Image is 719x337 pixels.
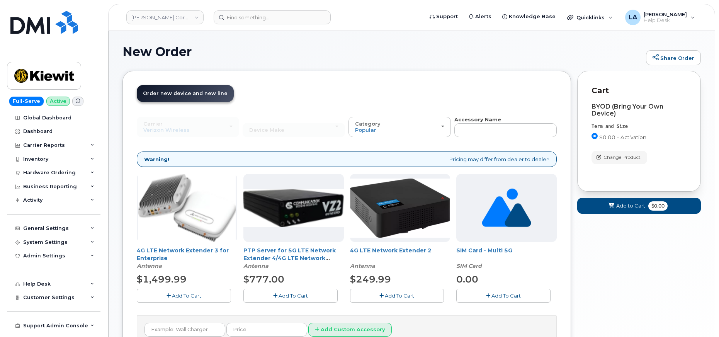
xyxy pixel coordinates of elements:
[243,247,336,269] a: PTP Server for 5G LTE Network Extender 4/4G LTE Network Extender 3
[308,323,392,337] button: Add Custom Accessory
[144,156,169,163] strong: Warning!
[599,134,646,140] span: $0.00 - Activation
[137,247,229,262] a: 4G LTE Network Extender 3 for Enterprise
[456,262,482,269] em: SIM Card
[616,202,645,209] span: Add to Cart
[172,293,201,299] span: Add To Cart
[350,289,444,302] button: Add To Cart
[243,247,344,270] div: PTP Server for 5G LTE Network Extender 4/4G LTE Network Extender 3
[243,289,338,302] button: Add To Cart
[646,50,701,66] a: Share Order
[456,247,512,254] a: SIM Card - Multi 5G
[482,174,531,242] img: no_image_found-2caef05468ed5679b831cfe6fc140e25e0c280774317ffc20a367ab7fd17291e.png
[592,151,647,164] button: Change Product
[592,103,687,117] div: BYOD (Bring Your Own Device)
[122,45,642,58] h1: New Order
[243,274,284,285] span: $777.00
[350,179,450,238] img: 4glte_extender.png
[144,323,225,337] input: Example: Wall Charger
[385,293,414,299] span: Add To Cart
[592,133,598,139] input: $0.00 - Activation
[137,247,237,270] div: 4G LTE Network Extender 3 for Enterprise
[350,274,391,285] span: $249.99
[456,289,551,302] button: Add To Cart
[355,127,376,133] span: Popular
[279,293,308,299] span: Add To Cart
[348,117,451,137] button: Category Popular
[137,289,231,302] button: Add To Cart
[648,201,668,211] span: $0.00
[137,151,557,167] div: Pricing may differ from dealer to dealer!
[137,274,187,285] span: $1,499.99
[456,274,478,285] span: 0.00
[456,247,557,270] div: SIM Card - Multi 5G
[226,323,307,337] input: Price
[350,247,450,270] div: 4G LTE Network Extender 2
[350,247,432,254] a: 4G LTE Network Extender 2
[685,303,713,331] iframe: Messenger Launcher
[454,116,501,123] strong: Accessory Name
[592,85,687,96] p: Cart
[143,90,228,96] span: Order new device and new line
[491,293,521,299] span: Add To Cart
[138,174,236,242] img: casa.png
[137,262,162,269] em: Antenna
[592,123,687,130] div: Term and Size
[355,121,381,127] span: Category
[577,198,701,214] button: Add to Cart $0.00
[243,262,269,269] em: Antenna
[243,189,344,227] img: Casa_Sysem.png
[603,154,641,161] span: Change Product
[350,262,375,269] em: Antenna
